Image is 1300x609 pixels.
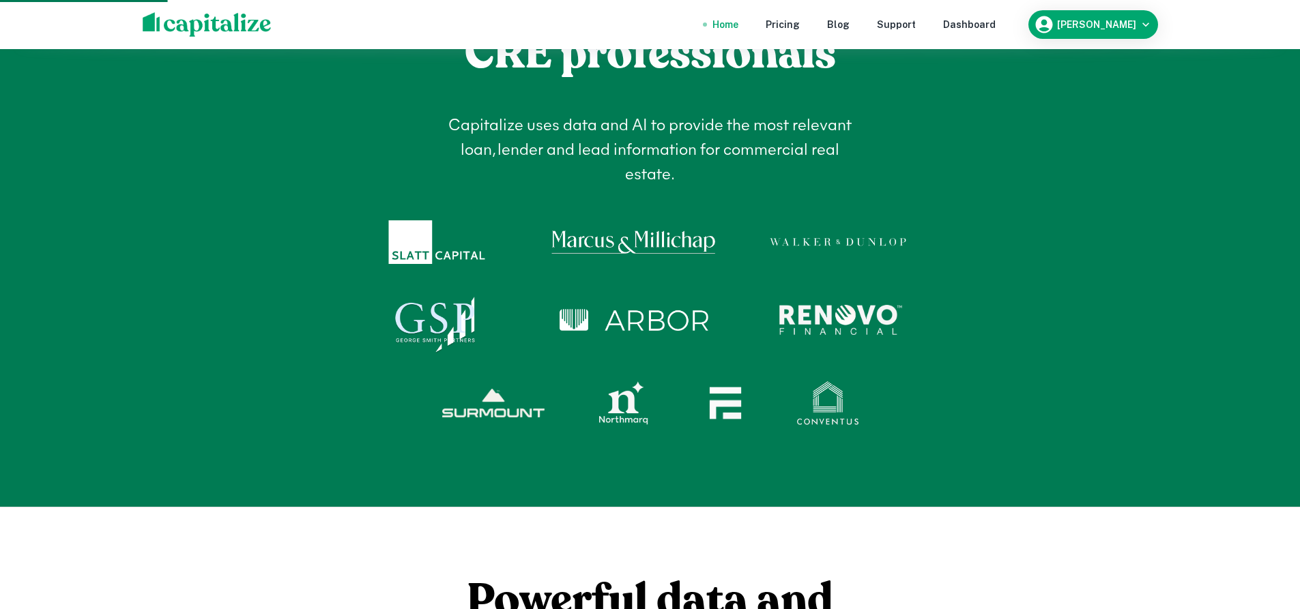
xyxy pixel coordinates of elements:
[779,297,902,343] img: renovofinancial
[770,220,906,264] img: walkerdunlop
[143,12,272,37] img: capitalize-logo.png
[442,381,545,425] img: surmount
[551,220,715,264] img: marcusmillichap
[1057,20,1136,29] h6: [PERSON_NAME]
[1028,10,1158,39] button: [PERSON_NAME]
[712,17,738,32] a: Home
[394,297,476,354] img: gsp
[388,220,488,264] img: slattcapital
[766,17,800,32] a: Pricing
[797,381,858,425] img: conventus
[560,286,708,354] img: arbor
[446,114,855,188] h4: Capitalize uses data and AI to provide the most relevant loan, lender and lead information for co...
[599,381,649,425] img: northmarq
[708,381,742,425] img: encore-finance
[877,17,916,32] a: Support
[943,17,996,32] a: Dashboard
[1232,500,1300,565] iframe: Chat Widget
[827,17,850,32] a: Blog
